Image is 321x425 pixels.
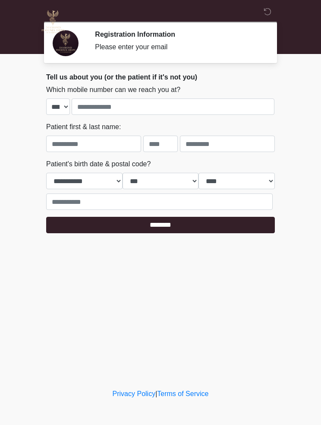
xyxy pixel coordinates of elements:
[46,159,151,169] label: Patient's birth date & postal code?
[38,6,69,38] img: Diamond Phoenix Drips IV Hydration Logo
[46,73,275,81] h2: Tell us about you (or the patient if it's not you)
[155,390,157,397] a: |
[157,390,208,397] a: Terms of Service
[46,122,121,132] label: Patient first & last name:
[46,85,180,95] label: Which mobile number can we reach you at?
[113,390,156,397] a: Privacy Policy
[95,42,262,52] div: Please enter your email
